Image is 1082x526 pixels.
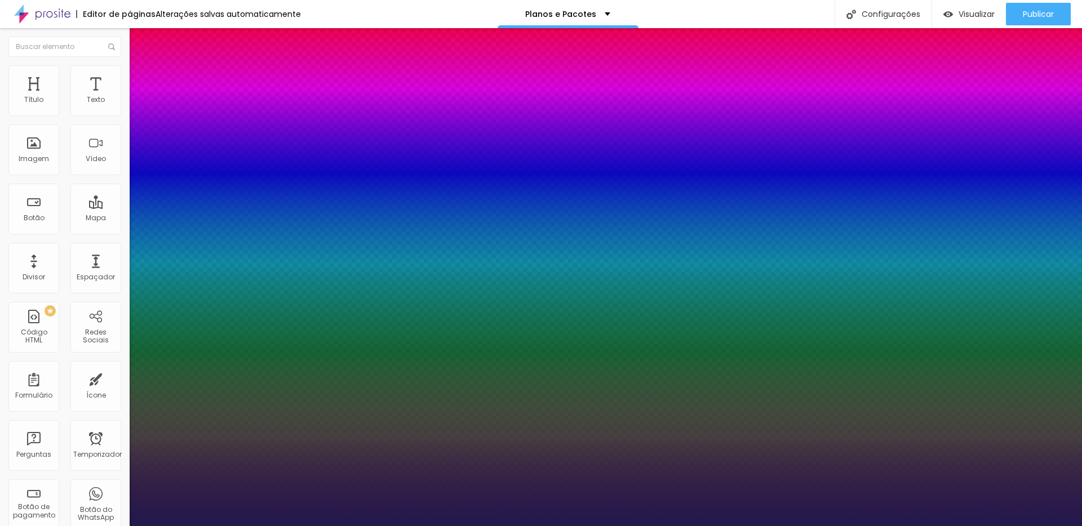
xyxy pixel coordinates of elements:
[959,8,995,20] font: Visualizar
[16,449,51,459] font: Perguntas
[87,95,105,104] font: Texto
[86,390,106,400] font: Ícone
[525,8,596,20] font: Planos e Pacotes
[23,272,45,282] font: Divisor
[21,327,47,345] font: Código HTML
[77,272,115,282] font: Espaçador
[943,10,953,19] img: view-1.svg
[13,502,55,519] font: Botão de pagamento
[932,3,1006,25] button: Visualizar
[156,8,301,20] font: Alterações salvas automaticamente
[19,154,49,163] font: Imagem
[1006,3,1071,25] button: Publicar
[83,8,156,20] font: Editor de páginas
[86,154,106,163] font: Vídeo
[86,213,106,222] font: Mapa
[1023,8,1054,20] font: Publicar
[83,327,109,345] font: Redes Sociais
[78,505,114,522] font: Botão do WhatsApp
[15,390,52,400] font: Formulário
[862,8,920,20] font: Configurações
[108,43,115,50] img: Ícone
[846,10,856,19] img: Ícone
[24,213,45,222] font: Botão
[73,449,122,459] font: Temporizador
[24,95,43,104] font: Título
[8,37,121,57] input: Buscar elemento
